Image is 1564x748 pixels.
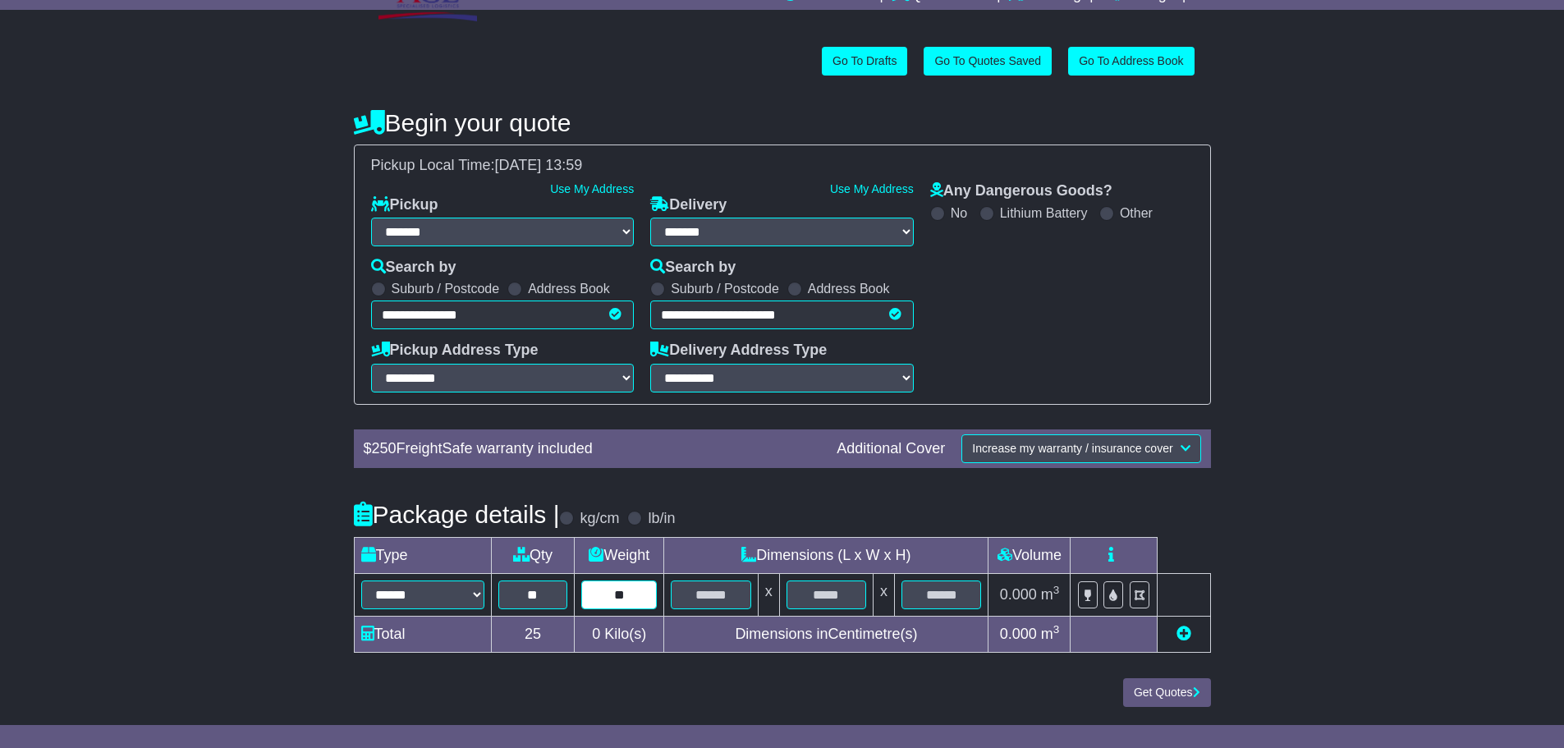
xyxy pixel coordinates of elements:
[924,47,1052,76] a: Go To Quotes Saved
[575,616,664,652] td: Kilo(s)
[354,616,491,652] td: Total
[1176,626,1191,642] a: Add new item
[392,281,500,296] label: Suburb / Postcode
[874,573,895,616] td: x
[961,434,1200,463] button: Increase my warranty / insurance cover
[371,342,539,360] label: Pickup Address Type
[592,626,600,642] span: 0
[371,259,456,277] label: Search by
[1000,626,1037,642] span: 0.000
[580,510,619,528] label: kg/cm
[491,616,575,652] td: 25
[575,537,664,573] td: Weight
[648,510,675,528] label: lb/in
[550,182,634,195] a: Use My Address
[528,281,610,296] label: Address Book
[1000,586,1037,603] span: 0.000
[355,440,829,458] div: $ FreightSafe warranty included
[495,157,583,173] span: [DATE] 13:59
[1068,47,1194,76] a: Go To Address Book
[664,616,988,652] td: Dimensions in Centimetre(s)
[822,47,907,76] a: Go To Drafts
[828,440,953,458] div: Additional Cover
[830,182,914,195] a: Use My Address
[988,537,1071,573] td: Volume
[354,537,491,573] td: Type
[650,342,827,360] label: Delivery Address Type
[972,442,1172,455] span: Increase my warranty / insurance cover
[1000,205,1088,221] label: Lithium Battery
[671,281,779,296] label: Suburb / Postcode
[1041,626,1060,642] span: m
[372,440,397,457] span: 250
[1053,584,1060,596] sup: 3
[951,205,967,221] label: No
[354,501,560,528] h4: Package details |
[758,573,779,616] td: x
[363,157,1202,175] div: Pickup Local Time:
[1123,678,1211,707] button: Get Quotes
[1053,623,1060,636] sup: 3
[354,109,1211,136] h4: Begin your quote
[1041,586,1060,603] span: m
[491,537,575,573] td: Qty
[930,182,1112,200] label: Any Dangerous Goods?
[1120,205,1153,221] label: Other
[371,196,438,214] label: Pickup
[650,259,736,277] label: Search by
[808,281,890,296] label: Address Book
[650,196,727,214] label: Delivery
[664,537,988,573] td: Dimensions (L x W x H)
